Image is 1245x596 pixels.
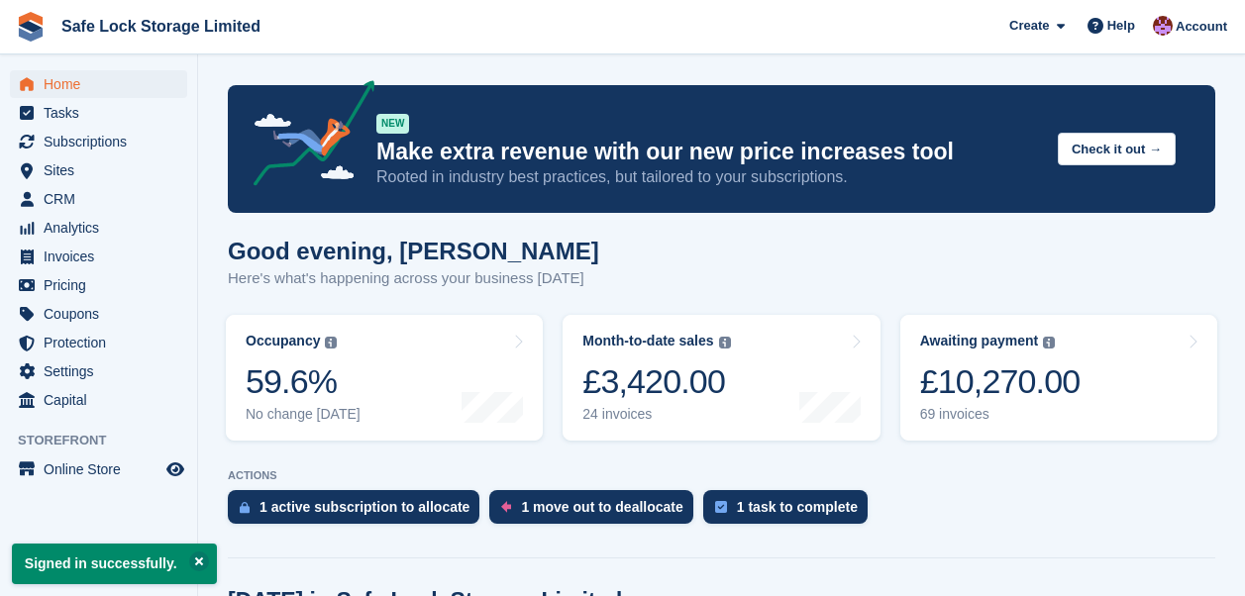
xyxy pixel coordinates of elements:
span: CRM [44,185,162,213]
img: icon-info-grey-7440780725fd019a000dd9b08b2336e03edf1995a4989e88bcd33f0948082b44.svg [719,337,731,348]
a: menu [10,455,187,483]
div: £3,420.00 [582,361,730,402]
p: Signed in successfully. [12,544,217,584]
span: Analytics [44,214,162,242]
div: 69 invoices [920,406,1081,423]
a: menu [10,243,187,270]
a: Preview store [163,457,187,481]
span: Help [1107,16,1135,36]
img: active_subscription_to_allocate_icon-d502201f5373d7db506a760aba3b589e785aa758c864c3986d89f69b8ff3... [240,501,250,514]
a: Awaiting payment £10,270.00 69 invoices [900,315,1217,441]
span: Invoices [44,243,162,270]
img: Toni Ebong [1153,16,1173,36]
div: 1 move out to deallocate [521,499,682,515]
a: Month-to-date sales £3,420.00 24 invoices [563,315,880,441]
div: No change [DATE] [246,406,361,423]
a: menu [10,128,187,155]
a: menu [10,271,187,299]
a: menu [10,357,187,385]
a: menu [10,185,187,213]
a: 1 move out to deallocate [489,490,702,534]
span: Create [1009,16,1049,36]
a: menu [10,300,187,328]
p: Rooted in industry best practices, but tailored to your subscriptions. [376,166,1042,188]
span: Capital [44,386,162,414]
span: Account [1176,17,1227,37]
div: Month-to-date sales [582,333,713,349]
span: Pricing [44,271,162,299]
a: menu [10,156,187,184]
span: Storefront [18,431,197,450]
div: NEW [376,114,409,134]
img: task-75834270c22a3079a89374b754ae025e5fb1db73e45f91037f5363f120a921f8.svg [715,501,727,513]
div: Occupancy [246,333,320,349]
span: Tasks [44,99,162,127]
img: stora-icon-8386f47178a22dfd0bd8f6a31ec36ba5ce8667c1dd55bd0f319d3a0aa187defe.svg [16,12,46,42]
a: menu [10,214,187,242]
span: Settings [44,357,162,385]
div: 1 task to complete [737,499,858,515]
button: Check it out → [1058,133,1176,165]
a: menu [10,70,187,98]
span: Online Store [44,455,162,483]
p: ACTIONS [228,469,1215,482]
a: 1 task to complete [703,490,878,534]
a: menu [10,386,187,414]
p: Make extra revenue with our new price increases tool [376,138,1042,166]
div: Awaiting payment [920,333,1039,349]
a: 1 active subscription to allocate [228,490,489,534]
img: move_outs_to_deallocate_icon-f764333ba52eb49d3ac5e1228854f67142a1ed5810a6f6cc68b1a99e826820c5.svg [501,501,511,513]
p: Here's what's happening across your business [DATE] [228,267,599,290]
span: Subscriptions [44,128,162,155]
div: £10,270.00 [920,361,1081,402]
a: menu [10,99,187,127]
div: 24 invoices [582,406,730,423]
span: Coupons [44,300,162,328]
img: price-adjustments-announcement-icon-8257ccfd72463d97f412b2fc003d46551f7dbcb40ab6d574587a9cd5c0d94... [237,80,375,193]
a: Occupancy 59.6% No change [DATE] [226,315,543,441]
div: 1 active subscription to allocate [259,499,469,515]
div: 59.6% [246,361,361,402]
img: icon-info-grey-7440780725fd019a000dd9b08b2336e03edf1995a4989e88bcd33f0948082b44.svg [325,337,337,348]
span: Sites [44,156,162,184]
a: menu [10,329,187,356]
span: Home [44,70,162,98]
img: icon-info-grey-7440780725fd019a000dd9b08b2336e03edf1995a4989e88bcd33f0948082b44.svg [1043,337,1055,348]
a: Safe Lock Storage Limited [53,10,268,43]
h1: Good evening, [PERSON_NAME] [228,238,599,264]
span: Protection [44,329,162,356]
